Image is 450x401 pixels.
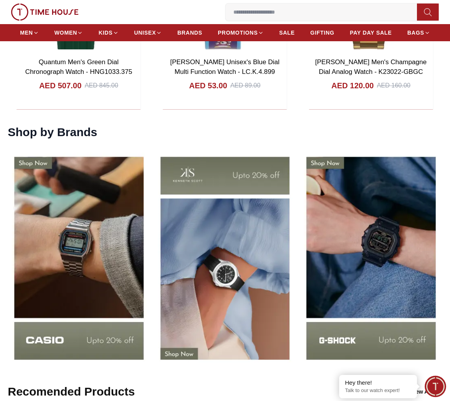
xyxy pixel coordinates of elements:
[8,125,97,139] h2: Shop by Brands
[85,81,118,90] div: AED 845.00
[154,147,296,369] img: Shop By Brands - Casio- UAE
[20,26,39,40] a: MEN
[98,26,118,40] a: KIDS
[345,379,411,387] div: Hey there!
[315,58,427,76] a: [PERSON_NAME] Men's Champagne Dial Analog Watch - K23022-GBGC
[177,29,202,37] span: BRANDS
[54,29,77,37] span: WOMEN
[310,26,334,40] a: GIFTING
[279,29,295,37] span: SALE
[407,26,430,40] a: BAGS
[350,26,392,40] a: PAY DAY SALE
[345,387,411,394] p: Talk to our watch expert!
[230,81,260,90] div: AED 89.00
[8,385,135,399] h2: Recomended Products
[170,58,279,76] a: [PERSON_NAME] Unisex's Blue Dial Multi Function Watch - LC.K.4.899
[331,80,374,91] h4: AED 120.00
[39,80,82,91] h4: AED 507.00
[310,29,334,37] span: GIFTING
[407,29,424,37] span: BAGS
[8,147,150,369] img: Shop by Brands - Quantum- UAE
[25,58,132,76] a: Quantum Men's Green Dial Chronograph Watch - HNG1033.375
[54,26,83,40] a: WOMEN
[218,29,258,37] span: PROMOTIONS
[350,29,392,37] span: PAY DAY SALE
[189,80,227,91] h4: AED 53.00
[134,26,162,40] a: UNISEX
[20,29,33,37] span: MEN
[218,26,264,40] a: PROMOTIONS
[177,26,202,40] a: BRANDS
[279,26,295,40] a: SALE
[134,29,156,37] span: UNISEX
[377,81,410,90] div: AED 160.00
[425,376,446,397] div: Chat Widget
[11,4,79,21] img: ...
[300,147,442,369] img: Shop By Brands -Tornado - UAE
[98,29,112,37] span: KIDS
